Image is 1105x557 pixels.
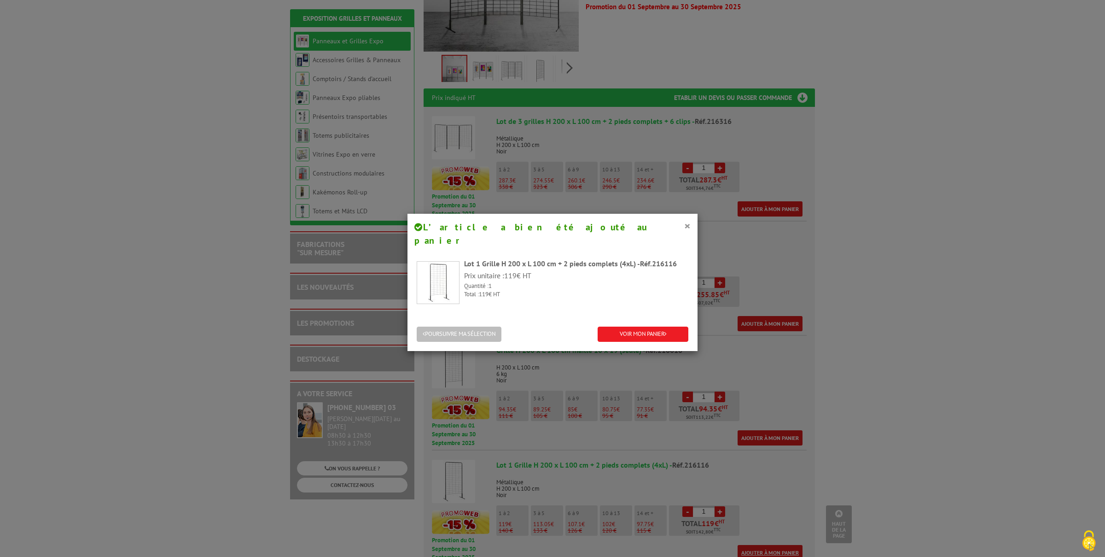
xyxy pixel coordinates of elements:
h4: L’article a bien été ajouté au panier [414,221,691,247]
span: 119 [479,290,489,298]
img: Cookies (fenêtre modale) [1077,529,1100,552]
p: Prix unitaire : € HT [464,270,688,281]
button: × [684,220,691,232]
p: Total : € HT [464,290,688,299]
button: Cookies (fenêtre modale) [1073,526,1105,557]
div: Lot 1 Grille H 200 x L 100 cm + 2 pieds complets (4xL) - [464,258,688,269]
button: POURSUIVRE MA SÉLECTION [417,327,501,342]
span: 119 [504,271,517,280]
a: VOIR MON PANIER [598,327,688,342]
span: 1 [489,282,492,290]
span: Réf.216116 [640,259,677,268]
p: Quantité : [464,282,688,291]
